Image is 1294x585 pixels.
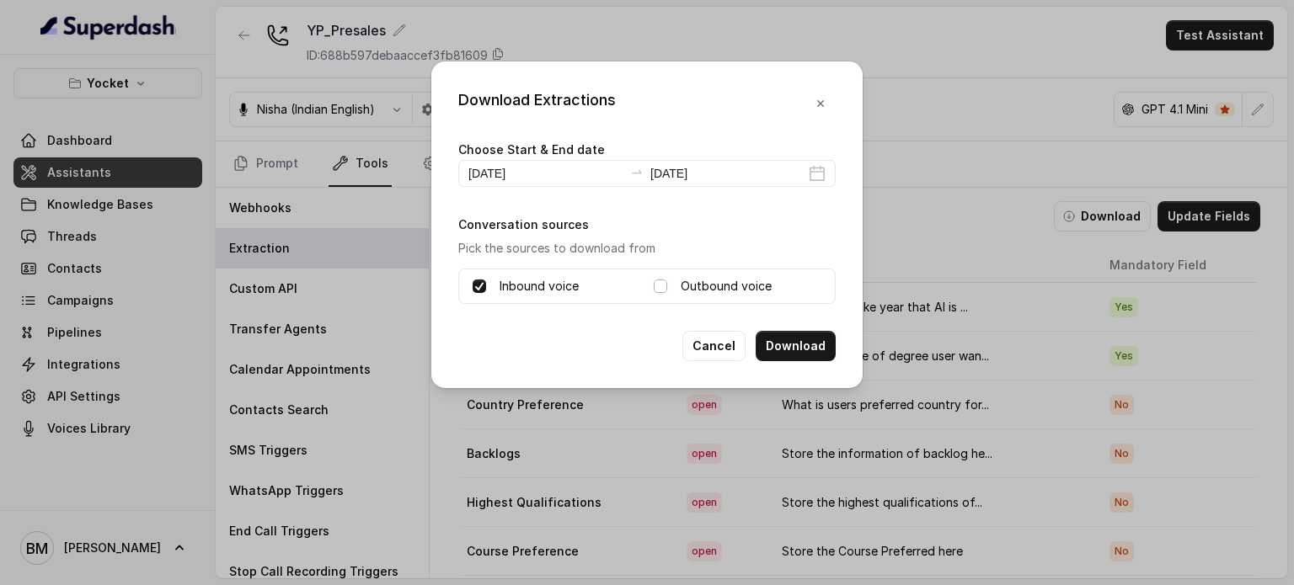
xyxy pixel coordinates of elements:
button: Download [756,331,836,361]
label: Inbound voice [500,276,579,296]
label: Outbound voice [681,276,772,296]
span: swap-right [630,165,644,178]
input: End date [650,164,805,183]
div: Download Extractions [458,88,616,119]
span: to [630,165,644,178]
button: Cancel [682,331,746,361]
input: Start date [468,164,623,183]
label: Choose Start & End date [458,142,605,157]
p: Pick the sources to download from [458,238,836,258]
label: Conversation sources [458,217,589,231]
